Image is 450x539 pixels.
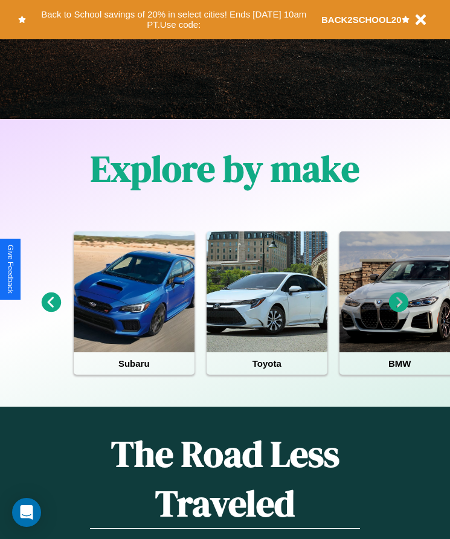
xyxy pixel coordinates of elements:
h1: The Road Less Traveled [90,429,360,529]
button: Back to School savings of 20% in select cities! Ends [DATE] 10am PT.Use code: [26,6,321,33]
h4: Subaru [74,352,194,375]
h1: Explore by make [91,144,359,193]
div: Give Feedback [6,245,14,294]
b: BACK2SCHOOL20 [321,15,402,25]
div: Open Intercom Messenger [12,498,41,527]
h4: Toyota [207,352,327,375]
